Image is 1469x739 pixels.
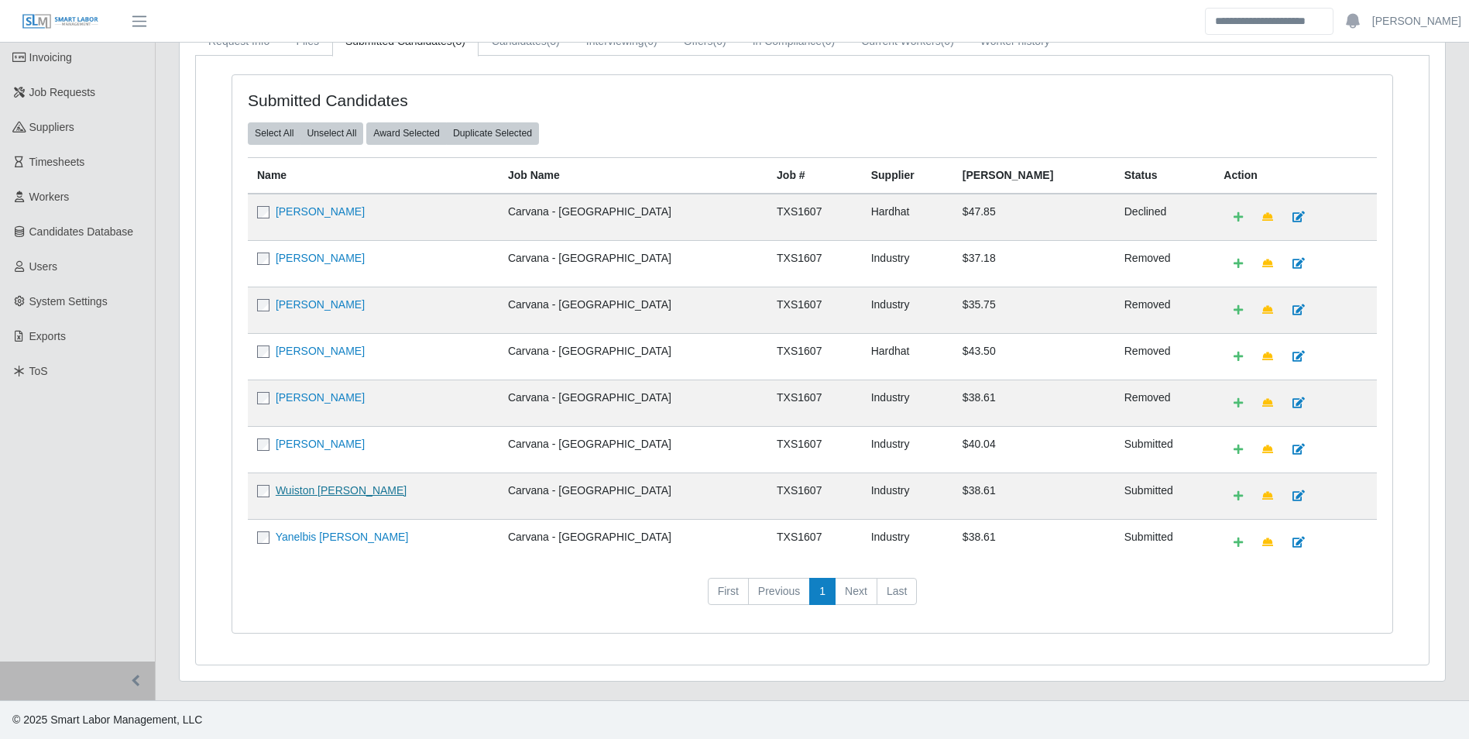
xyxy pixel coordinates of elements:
[1252,297,1283,324] a: Make Team Lead
[953,240,1115,287] td: $37.18
[248,122,300,144] button: Select All
[22,13,99,30] img: SLM Logo
[29,365,48,377] span: ToS
[29,191,70,203] span: Workers
[1224,297,1253,324] a: Add Default Cost Code
[1115,194,1215,241] td: declined
[499,194,767,241] td: Carvana - [GEOGRAPHIC_DATA]
[862,519,953,565] td: Industry
[499,473,767,519] td: Carvana - [GEOGRAPHIC_DATA]
[248,91,705,110] h4: Submitted Candidates
[276,298,365,311] a: [PERSON_NAME]
[1205,8,1333,35] input: Search
[276,484,407,497] a: Wuiston [PERSON_NAME]
[366,122,539,144] div: bulk actions
[446,122,539,144] button: Duplicate Selected
[29,51,72,64] span: Invoicing
[1224,343,1253,370] a: Add Default Cost Code
[767,240,862,287] td: TXS1607
[767,157,862,194] th: Job #
[1252,343,1283,370] a: Make Team Lead
[767,473,862,519] td: TXS1607
[499,333,767,380] td: Carvana - [GEOGRAPHIC_DATA]
[767,519,862,565] td: TXS1607
[1115,380,1215,426] td: removed
[1224,250,1253,277] a: Add Default Cost Code
[276,205,365,218] a: [PERSON_NAME]
[862,157,953,194] th: Supplier
[29,295,108,308] span: System Settings
[1224,390,1253,417] a: Add Default Cost Code
[248,578,1377,618] nav: pagination
[862,473,953,519] td: Industry
[276,345,365,357] a: [PERSON_NAME]
[1252,529,1283,556] a: Make Team Lead
[767,194,862,241] td: TXS1607
[767,333,862,380] td: TXS1607
[248,157,499,194] th: Name
[862,240,953,287] td: Industry
[953,473,1115,519] td: $38.61
[1214,157,1377,194] th: Action
[862,287,953,333] td: Industry
[300,122,363,144] button: Unselect All
[1224,204,1253,231] a: Add Default Cost Code
[499,380,767,426] td: Carvana - [GEOGRAPHIC_DATA]
[12,713,202,726] span: © 2025 Smart Labor Management, LLC
[1115,473,1215,519] td: submitted
[953,380,1115,426] td: $38.61
[499,426,767,473] td: Carvana - [GEOGRAPHIC_DATA]
[953,519,1115,565] td: $38.61
[248,122,363,144] div: bulk actions
[1252,250,1283,277] a: Make Team Lead
[276,252,365,264] a: [PERSON_NAME]
[1115,157,1215,194] th: Status
[767,426,862,473] td: TXS1607
[862,380,953,426] td: Industry
[29,156,85,168] span: Timesheets
[1372,13,1461,29] a: [PERSON_NAME]
[276,531,409,543] a: Yanelbis [PERSON_NAME]
[809,578,836,606] a: 1
[767,287,862,333] td: TXS1607
[1252,436,1283,463] a: Make Team Lead
[1224,436,1253,463] a: Add Default Cost Code
[953,157,1115,194] th: [PERSON_NAME]
[1115,287,1215,333] td: removed
[1252,483,1283,510] a: Make Team Lead
[953,287,1115,333] td: $35.75
[499,287,767,333] td: Carvana - [GEOGRAPHIC_DATA]
[29,330,66,342] span: Exports
[1115,426,1215,473] td: submitted
[366,122,447,144] button: Award Selected
[862,333,953,380] td: Hardhat
[1115,240,1215,287] td: removed
[1115,333,1215,380] td: removed
[953,426,1115,473] td: $40.04
[499,519,767,565] td: Carvana - [GEOGRAPHIC_DATA]
[953,194,1115,241] td: $47.85
[1252,204,1283,231] a: Make Team Lead
[1115,519,1215,565] td: submitted
[499,157,767,194] th: Job Name
[29,225,134,238] span: Candidates Database
[1224,529,1253,556] a: Add Default Cost Code
[29,260,58,273] span: Users
[862,426,953,473] td: Industry
[276,438,365,450] a: [PERSON_NAME]
[29,121,74,133] span: Suppliers
[1252,390,1283,417] a: Make Team Lead
[276,391,365,404] a: [PERSON_NAME]
[29,86,96,98] span: Job Requests
[767,380,862,426] td: TXS1607
[499,240,767,287] td: Carvana - [GEOGRAPHIC_DATA]
[953,333,1115,380] td: $43.50
[1224,483,1253,510] a: Add Default Cost Code
[862,194,953,241] td: Hardhat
